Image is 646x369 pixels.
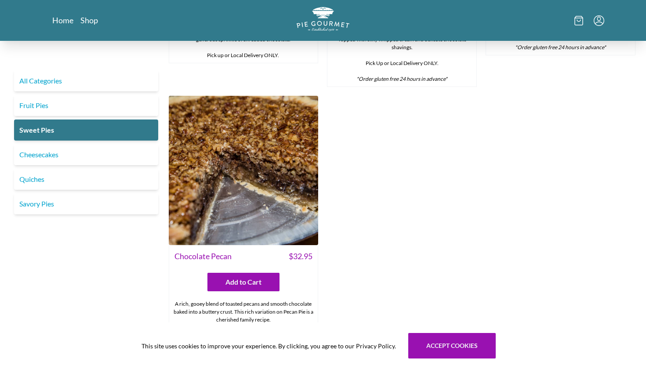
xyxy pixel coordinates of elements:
[142,341,396,351] span: This site uses cookies to improve your experience. By clicking, you agree to our Privacy Policy.
[14,144,158,165] a: Cheesecakes
[297,7,349,34] a: Logo
[327,16,476,87] div: Luxuriously smooth chocolate mousse infused with finely ground powder, all nestled in a flaky, bu...
[80,15,98,25] a: Shop
[207,273,279,291] button: Add to Cart
[14,119,158,141] a: Sweet Pies
[169,96,319,246] img: Chocolate Pecan
[408,333,496,358] button: Accept cookies
[14,95,158,116] a: Fruit Pies
[14,193,158,214] a: Savory Pies
[169,297,318,343] div: A rich, gooey blend of toasted pecans and smooth chocolate baked into a buttery crust. This rich ...
[594,15,604,26] button: Menu
[174,250,232,262] span: Chocolate Pecan
[289,250,312,262] span: $ 32.95
[297,7,349,31] img: logo
[225,277,261,287] span: Add to Cart
[14,169,158,190] a: Quiches
[356,76,447,82] em: *Order gluten free 24 hours in advance*
[515,44,606,51] em: *Order gluten free 24 hours in advance*
[14,70,158,91] a: All Categories
[52,15,73,25] a: Home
